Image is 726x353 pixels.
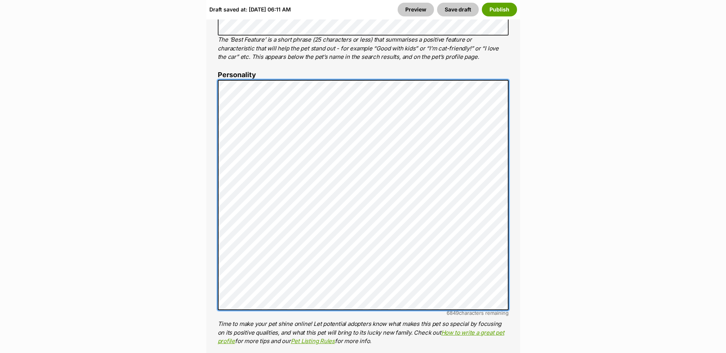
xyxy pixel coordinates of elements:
[291,337,335,345] a: Pet Listing Rules
[437,3,479,16] button: Save draft
[398,3,434,16] a: Preview
[218,320,509,346] p: Time to make your pet shine online! Let potential adopters know what makes this pet so special by...
[209,3,291,16] div: Draft saved at: [DATE] 06:11 AM
[218,310,509,316] div: characters remaining
[218,71,509,79] label: Personality
[218,36,509,62] p: The ‘Best Feature’ is a short phrase (25 characters or less) that summarises a positive feature o...
[218,329,504,345] a: How to write a great pet profile
[447,310,459,316] span: 6849
[482,3,517,16] button: Publish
